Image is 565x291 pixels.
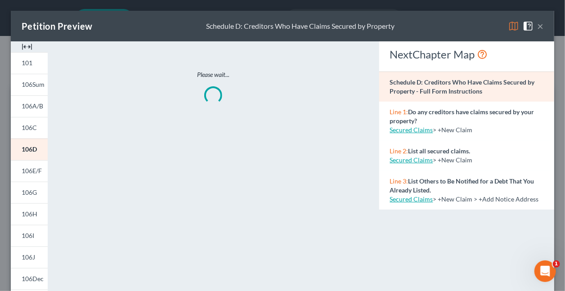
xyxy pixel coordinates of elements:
span: Line 3: [390,177,408,185]
a: Secured Claims [390,195,433,203]
a: 106I [11,225,48,246]
div: NextChapter Map [390,47,543,62]
div: Schedule D: Creditors Who Have Claims Secured by Property [206,21,395,31]
a: 106E/F [11,160,48,182]
strong: Do any creditors have claims secured by your property? [390,108,534,125]
span: 106G [22,188,37,196]
span: 106D [22,145,37,153]
span: > +New Claim > +Add Notice Address [433,195,539,203]
span: > +New Claim [433,156,473,164]
span: 106I [22,232,34,239]
span: 1 [553,260,560,268]
span: > +New Claim [433,126,473,134]
div: Petition Preview [22,20,92,32]
a: 106Dec [11,268,48,290]
strong: List all secured claims. [408,147,471,155]
a: 106H [11,203,48,225]
img: expand-e0f6d898513216a626fdd78e52531dac95497ffd26381d4c15ee2fc46db09dca.svg [22,41,32,52]
a: 106G [11,182,48,203]
span: 106J [22,253,35,261]
span: Line 2: [390,147,408,155]
a: Secured Claims [390,126,433,134]
span: 106H [22,210,37,218]
a: 106Sum [11,74,48,95]
span: 106C [22,124,37,131]
img: map-eea8200ae884c6f1103ae1953ef3d486a96c86aabb227e865a55264e3737af1f.svg [508,21,519,31]
span: Line 1: [390,108,408,116]
strong: List Others to Be Notified for a Debt That You Already Listed. [390,177,534,194]
a: 106J [11,246,48,268]
span: 106Dec [22,275,44,282]
img: help-close-5ba153eb36485ed6c1ea00a893f15db1cb9b99d6cae46e1a8edb6c62d00a1a76.svg [523,21,534,31]
a: 106D [11,139,48,160]
a: Secured Claims [390,156,433,164]
a: 106A/B [11,95,48,117]
iframe: Intercom live chat [534,260,556,282]
a: 106C [11,117,48,139]
span: 106A/B [22,102,43,110]
p: Please wait... [85,70,341,79]
strong: Schedule D: Creditors Who Have Claims Secured by Property - Full Form Instructions [390,78,535,95]
span: 106Sum [22,81,45,88]
span: 101 [22,59,32,67]
button: × [537,21,543,31]
a: 101 [11,52,48,74]
span: 106E/F [22,167,42,175]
